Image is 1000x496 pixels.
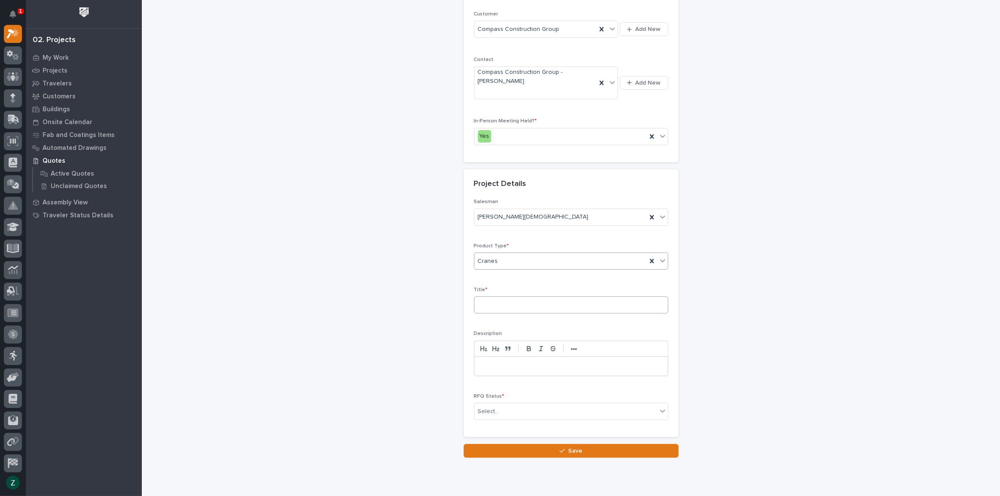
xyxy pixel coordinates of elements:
[43,131,115,139] p: Fab and Coatings Items
[568,447,582,455] span: Save
[43,199,88,207] p: Assembly View
[474,243,509,249] span: Product Type
[474,394,505,399] span: RFQ Status
[33,180,142,192] a: Unclaimed Quotes
[636,79,661,87] span: Add New
[474,331,502,336] span: Description
[474,199,498,204] span: Salesman
[478,407,499,416] div: Select...
[464,444,679,458] button: Save
[26,116,142,128] a: Onsite Calendar
[26,141,142,154] a: Automated Drawings
[26,128,142,141] a: Fab and Coatings Items
[26,196,142,209] a: Assembly View
[474,287,488,292] span: Title
[474,119,537,124] span: In-Person Meeting Held?
[51,183,107,190] p: Unclaimed Quotes
[26,90,142,103] a: Customers
[571,346,577,353] strong: •••
[478,257,498,266] span: Cranes
[26,77,142,90] a: Travelers
[43,119,92,126] p: Onsite Calendar
[11,10,22,24] div: Notifications1
[474,12,498,17] span: Customer
[478,213,589,222] span: [PERSON_NAME][DEMOGRAPHIC_DATA]
[43,93,76,100] p: Customers
[636,25,661,33] span: Add New
[51,170,94,178] p: Active Quotes
[474,180,526,189] h2: Project Details
[474,57,494,62] span: Contact
[26,209,142,222] a: Traveler Status Details
[43,212,113,219] p: Traveler Status Details
[478,25,560,34] span: Compass Construction Group
[568,344,580,354] button: •••
[620,22,668,36] button: Add New
[43,157,65,165] p: Quotes
[33,167,142,180] a: Active Quotes
[33,36,76,45] div: 02. Projects
[620,76,668,90] button: Add New
[26,103,142,116] a: Buildings
[26,51,142,64] a: My Work
[43,144,107,152] p: Automated Drawings
[26,64,142,77] a: Projects
[478,68,593,86] span: Compass Construction Group - [PERSON_NAME]
[4,474,22,492] button: users-avatar
[19,8,22,14] p: 1
[478,130,491,143] div: Yes
[4,5,22,23] button: Notifications
[76,4,92,20] img: Workspace Logo
[43,67,67,75] p: Projects
[43,106,70,113] p: Buildings
[26,154,142,167] a: Quotes
[43,80,72,88] p: Travelers
[43,54,69,62] p: My Work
